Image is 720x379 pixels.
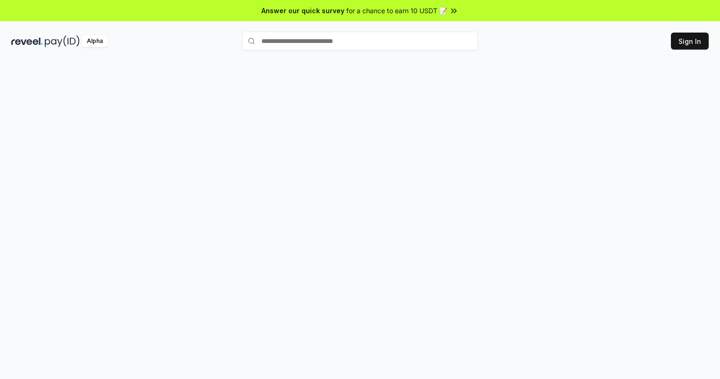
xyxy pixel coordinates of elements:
button: Sign In [671,33,709,50]
img: reveel_dark [11,35,43,47]
img: pay_id [45,35,80,47]
span: for a chance to earn 10 USDT 📝 [346,6,447,16]
span: Answer our quick survey [261,6,344,16]
div: Alpha [82,35,108,47]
